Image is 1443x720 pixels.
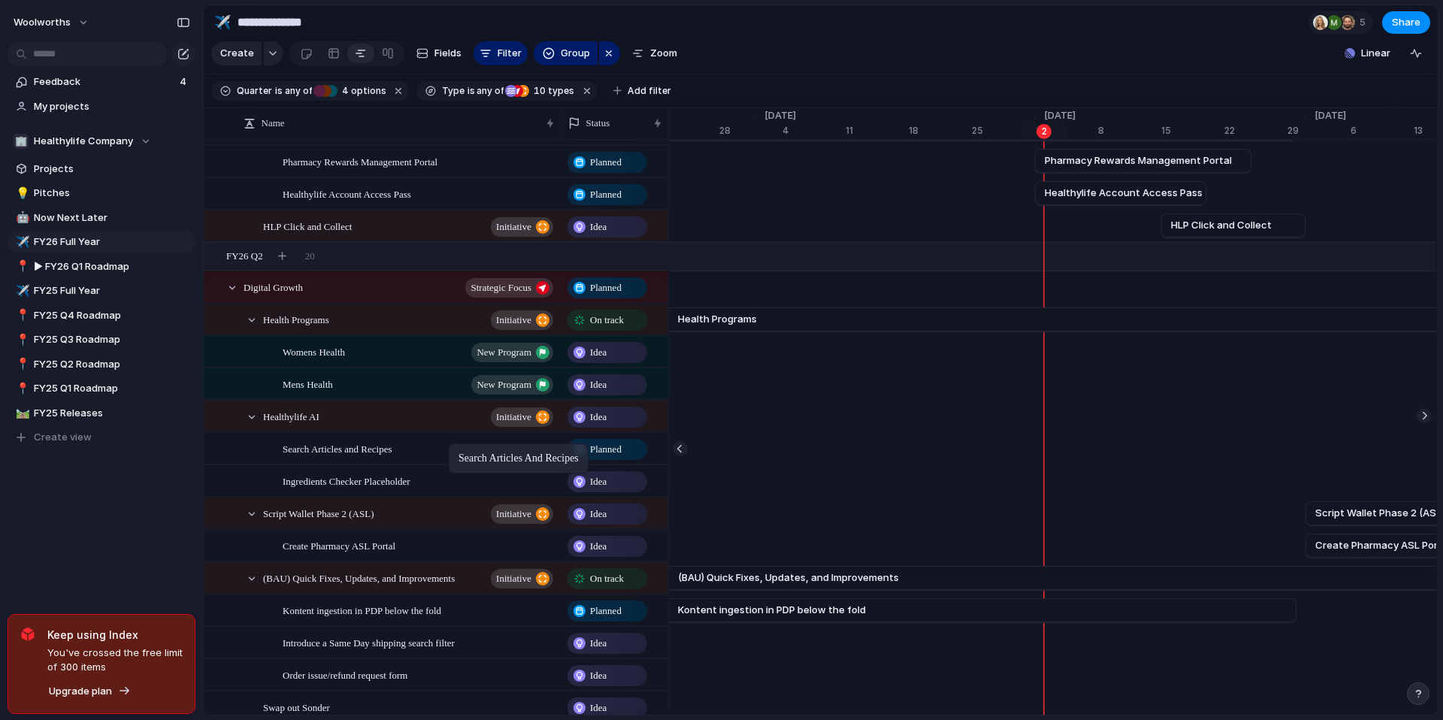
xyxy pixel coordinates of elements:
[7,11,97,35] button: woolworths
[16,307,26,324] div: 📍
[263,217,352,234] span: HLP Click and Collect
[14,332,29,347] button: 📍
[590,636,607,651] span: Idea
[337,84,386,98] span: options
[283,84,312,98] span: any of
[1161,124,1224,138] div: 15
[8,353,195,376] div: 📍FY25 Q2 Roadmap
[8,256,195,278] div: 📍▶︎ FY26 Q1 Roadmap
[505,83,577,99] button: 10 types
[16,380,26,398] div: 📍
[650,46,677,61] span: Zoom
[34,210,190,225] span: Now Next Later
[719,124,755,138] div: 28
[8,304,195,327] a: 📍FY25 Q4 Roadmap
[220,46,254,61] span: Create
[464,83,507,99] button: isany of
[434,46,461,61] span: Fields
[496,568,531,589] span: initiative
[34,162,190,177] span: Projects
[283,472,410,489] span: Ingredients Checker Placeholder
[14,186,29,201] button: 💡
[34,406,190,421] span: FY25 Releases
[180,74,189,89] span: 4
[283,537,395,554] span: Create Pharmacy ASL Portal
[471,375,553,395] button: New Program
[1035,124,1098,138] div: 1
[1036,124,1051,139] div: 2
[496,310,531,331] span: initiative
[1351,124,1414,138] div: 6
[8,280,195,302] div: ✈️FY25 Full Year
[1339,42,1396,65] button: Linear
[34,234,190,250] span: FY26 Full Year
[1360,15,1370,30] span: 5
[263,698,330,715] span: Swap out Sonder
[590,668,607,683] span: Idea
[14,234,29,250] button: ✈️
[14,15,71,30] span: woolworths
[8,426,195,449] button: Create view
[283,440,392,457] span: Search Articles and Recipes
[1035,108,1085,123] span: [DATE]
[846,124,909,138] div: 11
[283,666,407,683] span: Order issue/refund request form
[263,569,455,586] span: (BAU) Quick Fixes, Updates, and Improvements
[626,41,683,65] button: Zoom
[226,249,263,264] span: FY26 Q2
[1361,46,1390,61] span: Linear
[628,84,671,98] span: Add filter
[496,504,531,525] span: initiative
[529,85,548,96] span: 10
[16,234,26,251] div: ✈️
[263,504,374,522] span: Script Wallet Phase 2 (ASL)
[210,11,234,35] button: ✈️
[586,116,610,131] span: Status
[8,130,195,153] button: 🏢Healthylife Company
[534,41,597,65] button: Group
[305,249,315,264] span: 20
[590,345,607,360] span: Idea
[262,116,285,131] span: Name
[8,207,195,229] a: 🤖Now Next Later
[34,134,133,149] span: Healthylife Company
[1224,124,1287,138] div: 22
[471,343,553,362] button: New Program
[14,259,29,274] button: 📍
[244,278,303,295] span: Digital Growth
[1305,108,1355,123] span: [DATE]
[16,355,26,373] div: 📍
[16,258,26,275] div: 📍
[8,328,195,351] a: 📍FY25 Q3 Roadmap
[475,84,504,98] span: any of
[313,83,389,99] button: 4 options
[467,84,475,98] span: is
[283,375,333,392] span: Mens Health
[16,283,26,300] div: ✈️
[678,603,866,618] span: Kontent ingestion in PDP below the fold
[8,71,195,93] a: Feedback4
[34,283,190,298] span: FY25 Full Year
[214,12,231,32] div: ✈️
[34,357,190,372] span: FY25 Q2 Roadmap
[337,85,351,96] span: 4
[782,124,846,138] div: 4
[1171,214,1296,237] a: HLP Click and Collect
[909,124,972,138] div: 18
[44,681,135,702] button: Upgrade plan
[590,700,607,715] span: Idea
[1045,153,1232,168] span: Pharmacy Rewards Management Portal
[590,187,622,202] span: Planned
[590,474,607,489] span: Idea
[656,124,719,138] div: 21
[1382,11,1430,34] button: Share
[561,46,590,61] span: Group
[14,134,29,149] div: 🏢
[491,407,553,427] button: initiative
[590,155,622,170] span: Planned
[34,259,190,274] span: ▶︎ FY26 Q1 Roadmap
[275,84,283,98] span: is
[16,331,26,349] div: 📍
[8,402,195,425] a: 🛤️FY25 Releases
